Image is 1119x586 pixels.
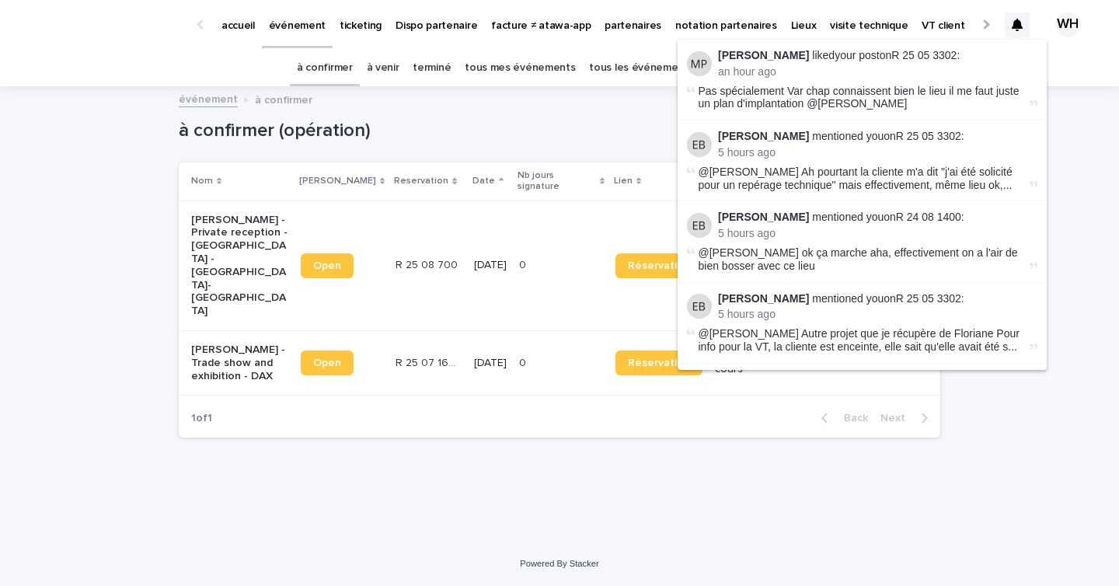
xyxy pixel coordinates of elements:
[465,50,575,86] a: tous mes événements
[474,259,507,272] p: [DATE]
[301,351,354,375] a: Open
[809,411,874,425] button: Back
[835,413,868,424] span: Back
[519,256,529,272] p: 0
[394,173,448,190] p: Reservation
[518,167,596,196] p: Nb jours signature
[396,256,461,272] p: R 25 08 700
[191,344,288,382] p: [PERSON_NAME] - Trade show and exhibition - DAX
[699,246,1018,272] span: @[PERSON_NAME] ok ça marche aha, effectivement on a l'air de bien bosser avec ce lieu
[313,358,341,368] span: Open
[699,85,1020,110] span: Pas spécialement Var chap connaissent bien le lieu il me faut juste un plan d'implantation @[PERS...
[896,130,961,142] a: R 25 05 3302
[301,253,354,278] a: Open
[313,260,341,271] span: Open
[179,399,225,438] p: 1 of 1
[615,351,702,375] a: Réservation
[31,9,182,40] img: Ls34BcGeRexTGTNfXpUC
[687,132,712,157] img: Esteban Bolanos
[687,213,712,238] img: Esteban Bolanos
[874,411,940,425] button: Next
[718,146,1037,159] p: 5 hours ago
[297,50,353,86] a: à confirmer
[718,211,809,223] strong: [PERSON_NAME]
[615,253,702,278] a: Réservation
[396,354,465,370] p: R 25 07 1608
[687,294,712,319] img: Esteban Bolanos
[880,413,915,424] span: Next
[718,65,1037,78] p: an hour ago
[191,173,213,190] p: Nom
[718,49,809,61] strong: [PERSON_NAME]
[896,211,961,223] a: R 24 08 1400
[520,559,598,568] a: Powered By Stacker
[179,330,940,395] tr: [PERSON_NAME] - Trade show and exhibition - DAXOpenR 25 07 1608R 25 07 1608 [DATE]00 RéservationA...
[519,354,529,370] p: 0
[687,51,712,76] img: Maureen Pilaud
[367,50,399,86] a: à venir
[179,120,695,142] h1: à confirmer (opération)
[718,308,1037,321] p: 5 hours ago
[718,292,1037,305] p: mentioned you on :
[299,173,376,190] p: [PERSON_NAME]
[718,130,1037,143] p: mentioned you on :
[699,327,1027,354] span: @[PERSON_NAME] Autre projet que je récupère de Floriane Pour info pour la VT, la cliente est ence...
[191,214,288,318] p: [PERSON_NAME] - Private reception - [GEOGRAPHIC_DATA] - [GEOGRAPHIC_DATA]-[GEOGRAPHIC_DATA]
[474,357,507,370] p: [DATE]
[718,130,809,142] strong: [PERSON_NAME]
[1055,12,1080,37] div: WH
[179,201,940,330] tr: [PERSON_NAME] - Private reception - [GEOGRAPHIC_DATA] - [GEOGRAPHIC_DATA]-[GEOGRAPHIC_DATA]OpenR ...
[413,50,451,86] a: terminé
[628,358,690,368] span: Réservation
[718,227,1037,240] p: 5 hours ago
[718,49,1037,62] p: liked your post on R 25 05 3302 :
[179,89,238,107] a: événement
[718,292,809,305] strong: [PERSON_NAME]
[589,50,730,86] a: tous les événements ATAWA
[255,90,312,107] p: à confirmer
[628,260,690,271] span: Réservation
[718,211,1037,224] p: mentioned you on :
[472,173,495,190] p: Date
[614,173,633,190] p: Lien
[896,292,961,305] a: R 25 05 3302
[699,166,1027,192] span: @[PERSON_NAME] Ah pourtant la cliente m'a dit "j'ai été solicité pour un repérage technique" mais...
